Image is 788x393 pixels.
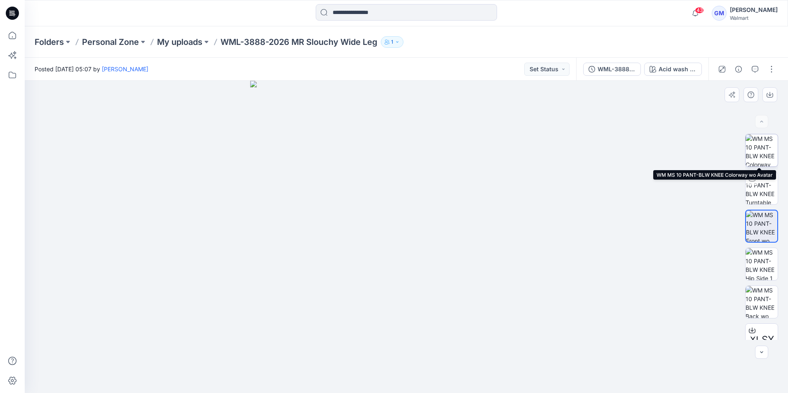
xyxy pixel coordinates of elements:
[746,248,778,280] img: WM MS 10 PANT-BLW KNEE Hip Side 1 wo Avatar
[102,65,148,73] a: [PERSON_NAME]
[695,7,704,14] span: 43
[250,81,563,393] img: eyJhbGciOiJIUzI1NiIsImtpZCI6IjAiLCJzbHQiOiJzZXMiLCJ0eXAiOiJKV1QifQ.eyJkYXRhIjp7InR5cGUiOiJzdG9yYW...
[659,65,697,74] div: Acid wash in Rose mum color
[732,63,745,76] button: Details
[391,37,393,47] p: 1
[746,134,778,166] img: WM MS 10 PANT-BLW KNEE Colorway wo Avatar
[730,15,778,21] div: Walmart
[157,36,202,48] a: My uploads
[730,5,778,15] div: [PERSON_NAME]
[220,36,378,48] p: WML-3888-2026 MR Slouchy Wide Leg
[583,63,641,76] button: WML-3888-2026 MR Slouchy Wide Leg - Colorway
[712,6,727,21] div: GM
[746,286,778,318] img: WM MS 10 PANT-BLW KNEE Back wo Avatar
[746,211,777,242] img: WM MS 10 PANT-BLW KNEE Front wo Avatar
[750,332,774,347] span: XLSX
[644,63,702,76] button: Acid wash in Rose mum color
[381,36,403,48] button: 1
[35,36,64,48] a: Folders
[598,65,636,74] div: WML-3888-2026 MR Slouchy Wide Leg - Colorway
[746,172,778,204] img: WM MS 10 PANT-BLW KNEE Turntable with Avatar
[35,65,148,73] span: Posted [DATE] 05:07 by
[82,36,139,48] a: Personal Zone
